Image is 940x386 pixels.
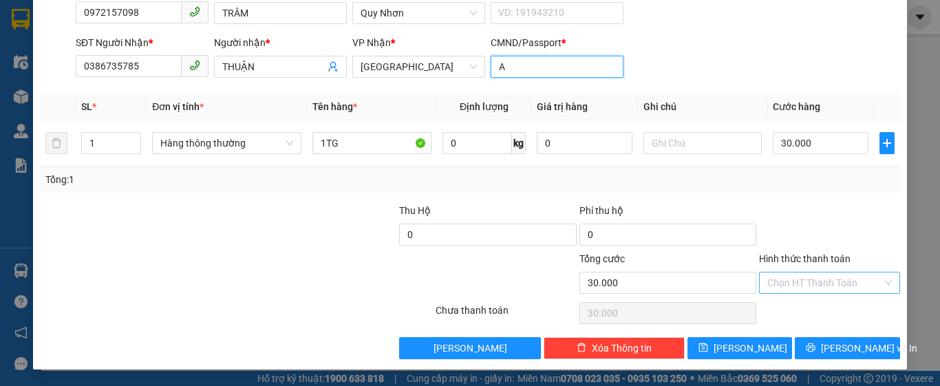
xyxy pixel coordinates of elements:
[45,172,364,187] div: Tổng: 1
[125,143,140,153] span: Decrease Value
[434,303,578,327] div: Chưa thanh toán
[361,3,477,23] span: Quy Nhơn
[592,341,652,356] span: Xóa Thông tin
[698,343,708,354] span: save
[129,144,138,153] span: down
[643,132,762,154] input: Ghi Chú
[189,60,200,71] span: phone
[880,138,895,149] span: plus
[544,337,685,359] button: deleteXóa Thông tin
[399,337,540,359] button: [PERSON_NAME]
[434,341,507,356] span: [PERSON_NAME]
[537,132,632,154] input: 0
[312,101,357,112] span: Tên hàng
[821,341,917,356] span: [PERSON_NAME] và In
[214,35,347,50] div: Người nhận
[579,203,756,224] div: Phí thu hộ
[879,132,895,154] button: plus
[189,6,200,17] span: phone
[125,133,140,143] span: Increase Value
[399,205,431,216] span: Thu Hộ
[81,101,92,112] span: SL
[129,135,138,143] span: up
[638,94,768,120] th: Ghi chú
[45,132,67,154] button: delete
[537,101,588,112] span: Giá trị hàng
[759,253,851,264] label: Hình thức thanh toán
[579,253,625,264] span: Tổng cước
[352,37,391,48] span: VP Nhận
[795,337,900,359] button: printer[PERSON_NAME] và In
[491,35,623,50] div: CMND/Passport
[577,343,586,354] span: delete
[806,343,815,354] span: printer
[160,133,293,153] span: Hàng thông thường
[512,132,526,154] span: kg
[152,101,204,112] span: Đơn vị tính
[361,56,477,77] span: Tuy Hòa
[76,35,209,50] div: SĐT Người Nhận
[773,101,820,112] span: Cước hàng
[714,341,787,356] span: [PERSON_NAME]
[687,337,793,359] button: save[PERSON_NAME]
[460,101,509,112] span: Định lượng
[328,61,339,72] span: user-add
[312,132,431,154] input: VD: Bàn, Ghế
